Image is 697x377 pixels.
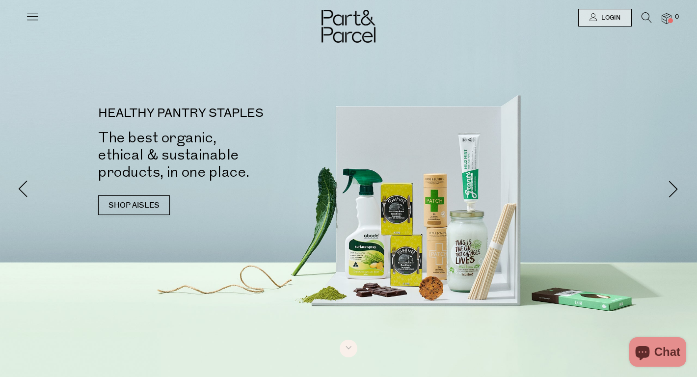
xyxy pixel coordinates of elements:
a: SHOP AISLES [98,195,170,215]
inbox-online-store-chat: Shopify online store chat [626,337,689,369]
span: Login [599,14,620,22]
a: 0 [662,13,671,24]
p: HEALTHY PANTRY STAPLES [98,108,363,119]
a: Login [578,9,632,27]
h2: The best organic, ethical & sustainable products, in one place. [98,129,363,181]
span: 0 [672,13,681,22]
img: Part&Parcel [322,10,375,43]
